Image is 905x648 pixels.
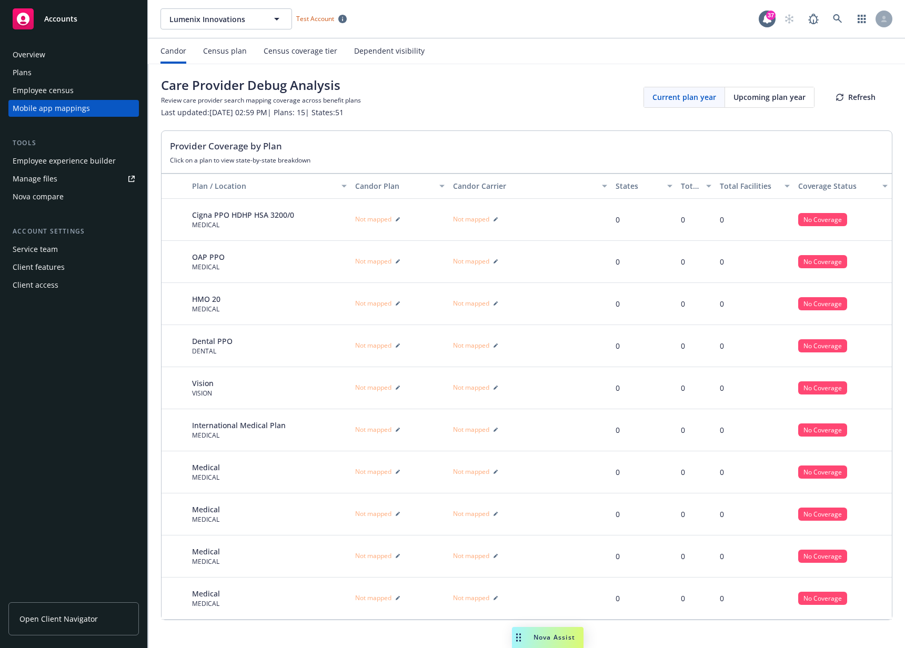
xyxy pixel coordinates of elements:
[453,467,489,476] span: Not mapped
[13,46,45,63] div: Overview
[13,170,57,187] div: Manage files
[170,156,883,165] p: Click on a plan to view state-by-state breakdown
[8,46,139,63] a: Overview
[292,13,351,24] span: Test Account
[766,11,776,20] div: 37
[798,213,847,226] div: No Coverage
[716,174,794,199] button: Total Facilities
[616,299,620,309] span: 0
[8,100,139,117] a: Mobile app mappings
[720,214,724,225] div: 0
[8,277,139,293] a: Client access
[449,174,612,199] button: Candor Carrier
[355,180,433,191] div: Candor Plan
[681,214,685,225] div: 0
[798,339,847,352] div: No Coverage
[19,613,98,624] span: Open Client Navigator
[162,493,188,535] div: Toggle Row Expanded
[681,424,685,436] div: 0
[453,383,489,392] span: Not mapped
[8,4,139,34] a: Accounts
[453,341,489,350] span: Not mapped
[798,180,876,191] div: Coverage Status
[192,293,220,305] div: HMO 20
[453,551,489,560] span: Not mapped
[8,170,139,187] a: Manage files
[720,180,778,191] div: Total Facilities
[160,47,186,55] div: Candor
[203,47,247,55] div: Census plan
[13,153,116,169] div: Employee experience builder
[8,241,139,258] a: Service team
[162,367,188,409] div: Toggle Row Expanded
[162,241,188,283] div: Toggle Row Expanded
[192,251,225,262] div: OAP PPO
[192,389,214,398] div: VISION
[827,8,848,29] a: Search
[681,340,685,351] div: 0
[162,199,188,241] div: Toggle Row Expanded
[453,425,489,434] span: Not mapped
[616,215,620,225] span: 0
[453,593,489,602] span: Not mapped
[13,259,65,276] div: Client features
[803,8,824,29] a: Report a Bug
[8,82,139,99] a: Employee census
[681,551,685,562] div: 0
[192,262,225,271] div: MEDICAL
[534,633,575,642] span: Nova Assist
[192,588,220,599] div: Medical
[798,508,847,521] div: No Coverage
[192,180,335,191] div: Plan / Location
[8,64,139,81] a: Plans
[192,336,233,347] div: Dental PPO
[720,551,724,562] div: 0
[720,340,724,351] div: 0
[819,87,892,108] button: Refresh
[161,77,361,94] h1: Care Provider Debug Analysis
[616,509,620,519] span: 0
[192,515,220,524] div: MEDICAL
[611,174,677,199] button: States
[794,174,892,199] button: Coverage Status
[192,220,294,229] div: MEDICAL
[720,298,724,309] div: 0
[192,305,220,313] div: MEDICAL
[720,256,724,267] div: 0
[192,420,286,431] div: International Medical Plan
[355,383,391,392] span: Not mapped
[616,551,620,561] span: 0
[798,297,847,310] div: No Coverage
[44,15,77,23] span: Accounts
[192,599,220,608] div: MEDICAL
[616,593,620,603] span: 0
[681,382,685,393] div: 0
[8,153,139,169] a: Employee experience builder
[8,188,139,205] a: Nova compare
[798,592,847,605] div: No Coverage
[616,180,661,191] div: States
[355,215,391,224] span: Not mapped
[162,325,188,367] div: Toggle Row Expanded
[354,47,425,55] div: Dependent visibility
[681,467,685,478] div: 0
[733,92,806,103] span: Upcoming plan year
[162,535,188,578] div: Toggle Row Expanded
[851,8,872,29] a: Switch app
[192,209,294,220] div: Cigna PPO HDHP HSA 3200/0
[652,92,716,103] span: Current plan year
[720,467,724,478] div: 0
[192,473,220,482] div: MEDICAL
[13,64,32,81] div: Plans
[13,82,74,99] div: Employee census
[616,425,620,435] span: 0
[192,347,233,356] div: DENTAL
[453,180,596,191] div: Candor Carrier
[453,299,489,308] span: Not mapped
[616,257,620,267] span: 0
[677,174,716,199] button: Total Providers
[8,226,139,237] div: Account settings
[169,14,260,25] span: Lumenix Innovations
[355,299,391,308] span: Not mapped
[8,138,139,148] div: Tools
